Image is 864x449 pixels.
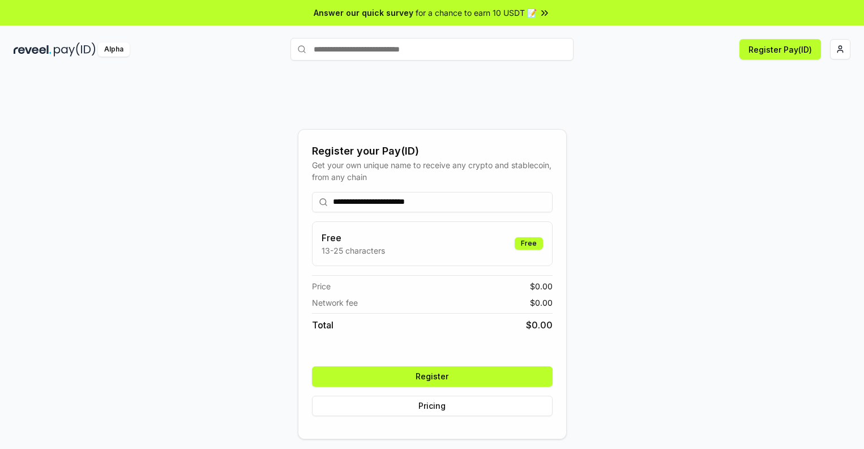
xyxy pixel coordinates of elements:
[322,245,385,256] p: 13-25 characters
[314,7,413,19] span: Answer our quick survey
[530,280,553,292] span: $ 0.00
[312,366,553,387] button: Register
[416,7,537,19] span: for a chance to earn 10 USDT 📝
[312,280,331,292] span: Price
[530,297,553,309] span: $ 0.00
[515,237,543,250] div: Free
[312,297,358,309] span: Network fee
[312,143,553,159] div: Register your Pay(ID)
[739,39,821,59] button: Register Pay(ID)
[322,231,385,245] h3: Free
[14,42,52,57] img: reveel_dark
[312,396,553,416] button: Pricing
[54,42,96,57] img: pay_id
[526,318,553,332] span: $ 0.00
[98,42,130,57] div: Alpha
[312,318,333,332] span: Total
[312,159,553,183] div: Get your own unique name to receive any crypto and stablecoin, from any chain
